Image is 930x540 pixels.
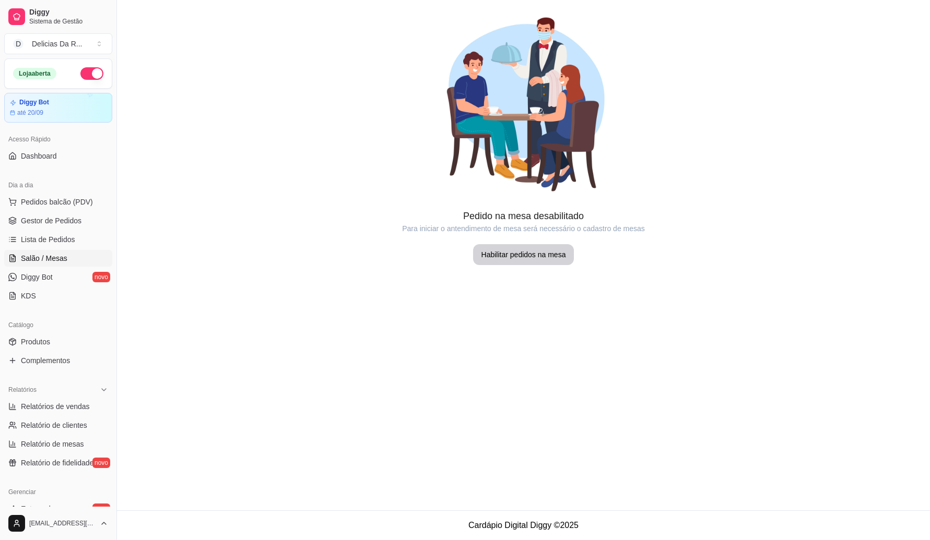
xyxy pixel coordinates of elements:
[4,484,112,500] div: Gerenciar
[117,209,930,223] article: Pedido na mesa desabilitado
[4,352,112,369] a: Complementos
[21,215,81,226] span: Gestor de Pedidos
[21,253,67,263] span: Salão / Mesas
[4,317,112,333] div: Catálogo
[4,212,112,229] a: Gestor de Pedidos
[4,177,112,194] div: Dia a dia
[21,337,50,347] span: Produtos
[4,4,112,29] a: DiggySistema de Gestão
[4,148,112,164] a: Dashboard
[13,39,23,49] span: D
[21,401,90,412] span: Relatórios de vendas
[21,503,65,514] span: Entregadores
[4,231,112,248] a: Lista de Pedidos
[4,287,112,304] a: KDS
[117,510,930,540] footer: Cardápio Digital Diggy © 2025
[4,500,112,517] a: Entregadoresnovo
[4,131,112,148] div: Acesso Rápido
[4,269,112,285] a: Diggy Botnovo
[21,458,93,468] span: Relatório de fidelidade
[8,386,37,394] span: Relatórios
[21,197,93,207] span: Pedidos balcão (PDV)
[4,93,112,123] a: Diggy Botaté 20/09
[4,33,112,54] button: Select a team
[29,519,96,527] span: [EMAIL_ADDRESS][DOMAIN_NAME]
[4,333,112,350] a: Produtos
[473,244,574,265] button: Habilitar pedidos na mesa
[17,109,43,117] article: até 20/09
[21,291,36,301] span: KDS
[4,454,112,471] a: Relatório de fidelidadenovo
[29,17,108,26] span: Sistema de Gestão
[4,250,112,267] a: Salão / Mesas
[4,511,112,536] button: [EMAIL_ADDRESS][DOMAIN_NAME]
[21,439,84,449] span: Relatório de mesas
[21,420,87,430] span: Relatório de clientes
[4,417,112,434] a: Relatório de clientes
[4,194,112,210] button: Pedidos balcão (PDV)
[29,8,108,17] span: Diggy
[4,398,112,415] a: Relatórios de vendas
[19,99,49,106] article: Diggy Bot
[21,355,70,366] span: Complementos
[80,67,103,80] button: Alterar Status
[32,39,82,49] div: Delicias Da R ...
[21,151,57,161] span: Dashboard
[13,68,56,79] div: Loja aberta
[21,234,75,245] span: Lista de Pedidos
[117,223,930,234] article: Para iniciar o antendimento de mesa será necessário o cadastro de mesas
[4,436,112,452] a: Relatório de mesas
[21,272,53,282] span: Diggy Bot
